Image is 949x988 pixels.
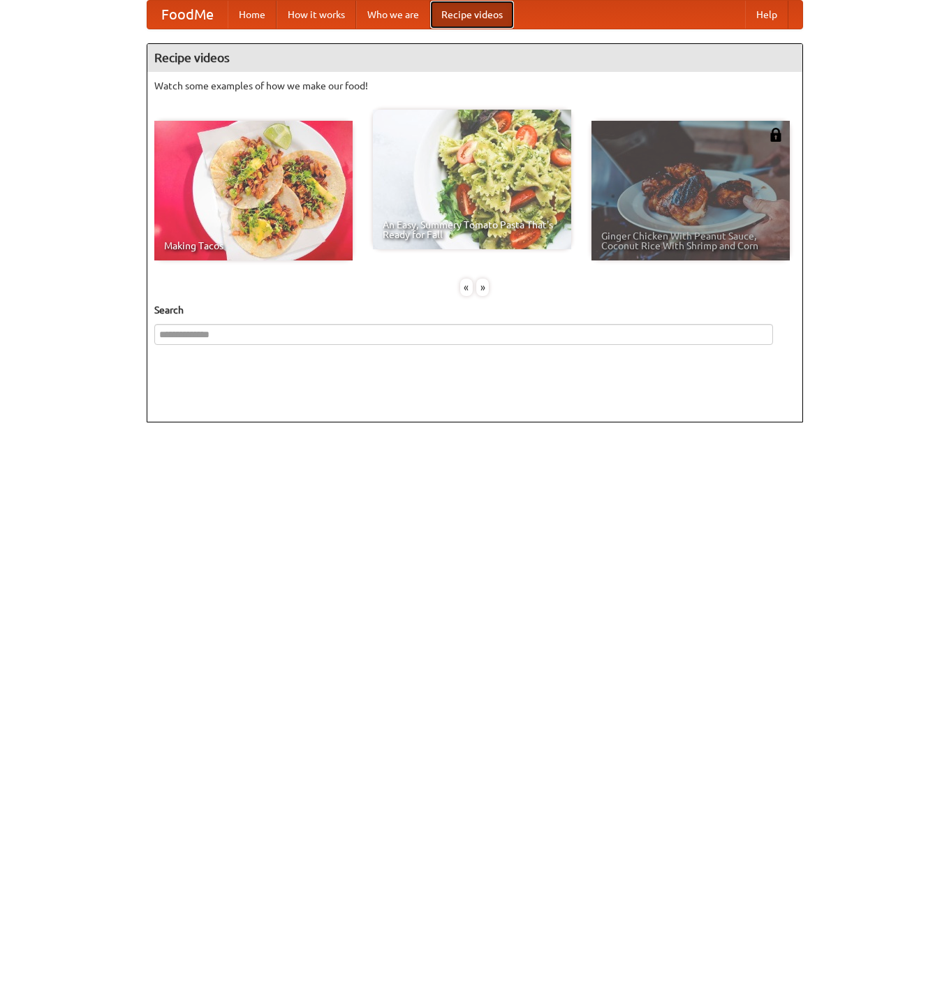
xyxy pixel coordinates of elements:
a: Making Tacos [154,121,353,260]
h5: Search [154,303,795,317]
span: Making Tacos [164,241,343,251]
a: Recipe videos [430,1,514,29]
h4: Recipe videos [147,44,802,72]
div: » [476,279,489,296]
a: An Easy, Summery Tomato Pasta That's Ready for Fall [373,110,571,249]
span: An Easy, Summery Tomato Pasta That's Ready for Fall [383,220,561,239]
a: FoodMe [147,1,228,29]
a: Home [228,1,277,29]
div: « [460,279,473,296]
a: Who we are [356,1,430,29]
p: Watch some examples of how we make our food! [154,79,795,93]
img: 483408.png [769,128,783,142]
a: Help [745,1,788,29]
a: How it works [277,1,356,29]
